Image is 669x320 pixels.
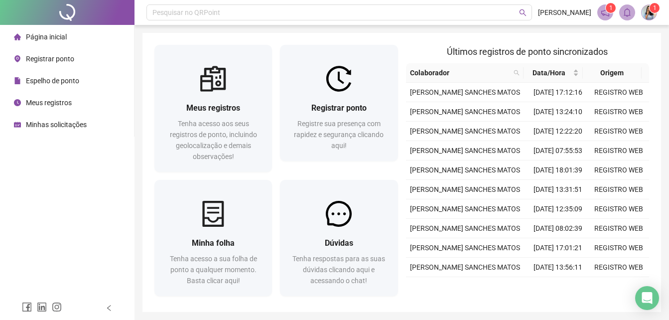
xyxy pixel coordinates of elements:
[514,70,520,76] span: search
[519,9,527,16] span: search
[528,219,588,238] td: [DATE] 08:02:39
[294,120,384,150] span: Registre sua presença com rapidez e segurança clicando aqui!
[588,199,649,219] td: REGISTRO WEB
[528,238,588,258] td: [DATE] 17:01:21
[512,65,522,80] span: search
[528,180,588,199] td: [DATE] 13:31:51
[52,302,62,312] span: instagram
[26,77,79,85] span: Espelho de ponto
[410,108,520,116] span: [PERSON_NAME] SANCHES MATOS
[410,244,520,252] span: [PERSON_NAME] SANCHES MATOS
[170,120,257,160] span: Tenha acesso aos seus registros de ponto, incluindo geolocalização e demais observações!
[192,238,235,248] span: Minha folha
[588,102,649,122] td: REGISTRO WEB
[609,4,613,11] span: 1
[154,45,272,172] a: Meus registrosTenha acesso aos seus registros de ponto, incluindo geolocalização e demais observa...
[26,33,67,41] span: Página inicial
[410,88,520,96] span: [PERSON_NAME] SANCHES MATOS
[410,166,520,174] span: [PERSON_NAME] SANCHES MATOS
[447,46,608,57] span: Últimos registros de ponto sincronizados
[410,205,520,213] span: [PERSON_NAME] SANCHES MATOS
[601,8,610,17] span: notification
[280,45,398,161] a: Registrar pontoRegistre sua presença com rapidez e segurança clicando aqui!
[292,255,385,285] span: Tenha respostas para as suas dúvidas clicando aqui e acessando o chat!
[588,141,649,160] td: REGISTRO WEB
[588,160,649,180] td: REGISTRO WEB
[22,302,32,312] span: facebook
[528,258,588,277] td: [DATE] 13:56:11
[528,83,588,102] td: [DATE] 17:12:16
[606,3,616,13] sup: 1
[26,121,87,129] span: Minhas solicitações
[642,5,657,20] img: 88055
[588,258,649,277] td: REGISTRO WEB
[154,180,272,296] a: Minha folhaTenha acesso a sua folha de ponto a qualquer momento. Basta clicar aqui!
[311,103,367,113] span: Registrar ponto
[583,63,642,83] th: Origem
[186,103,240,113] span: Meus registros
[588,122,649,141] td: REGISTRO WEB
[410,67,510,78] span: Colaborador
[650,3,660,13] sup: Atualize o seu contato no menu Meus Dados
[14,99,21,106] span: clock-circle
[588,83,649,102] td: REGISTRO WEB
[588,238,649,258] td: REGISTRO WEB
[588,219,649,238] td: REGISTRO WEB
[14,33,21,40] span: home
[528,199,588,219] td: [DATE] 12:35:09
[410,147,520,155] span: [PERSON_NAME] SANCHES MATOS
[325,238,353,248] span: Dúvidas
[528,141,588,160] td: [DATE] 07:55:53
[106,305,113,312] span: left
[524,63,582,83] th: Data/Hora
[410,185,520,193] span: [PERSON_NAME] SANCHES MATOS
[410,224,520,232] span: [PERSON_NAME] SANCHES MATOS
[528,67,570,78] span: Data/Hora
[538,7,591,18] span: [PERSON_NAME]
[26,99,72,107] span: Meus registros
[635,286,659,310] div: Open Intercom Messenger
[528,102,588,122] td: [DATE] 13:24:10
[26,55,74,63] span: Registrar ponto
[588,277,649,297] td: REGISTRO WEB
[528,160,588,180] td: [DATE] 18:01:39
[14,77,21,84] span: file
[410,263,520,271] span: [PERSON_NAME] SANCHES MATOS
[14,121,21,128] span: schedule
[528,122,588,141] td: [DATE] 12:22:20
[170,255,257,285] span: Tenha acesso a sua folha de ponto a qualquer momento. Basta clicar aqui!
[280,180,398,296] a: DúvidasTenha respostas para as suas dúvidas clicando aqui e acessando o chat!
[410,127,520,135] span: [PERSON_NAME] SANCHES MATOS
[623,8,632,17] span: bell
[14,55,21,62] span: environment
[37,302,47,312] span: linkedin
[653,4,657,11] span: 1
[588,180,649,199] td: REGISTRO WEB
[528,277,588,297] td: [DATE] 12:36:43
